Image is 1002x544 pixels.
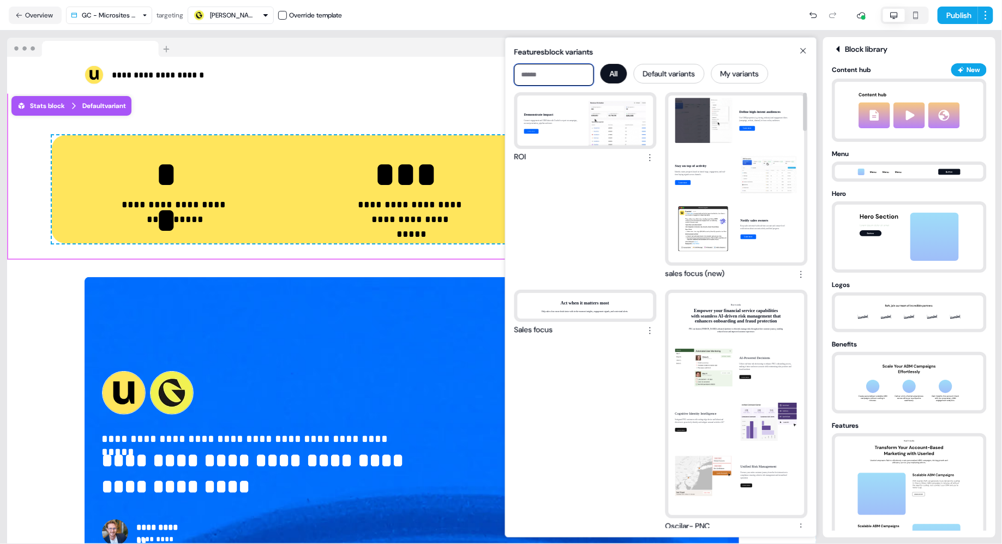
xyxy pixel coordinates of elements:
div: [PERSON_NAME] [210,10,254,21]
img: benefits thumbnail preview [852,355,967,410]
button: My variants [711,64,769,83]
div: Features block variants [514,46,808,57]
div: Sales focus [514,324,553,337]
div: Oscilar- PNC [665,521,710,534]
button: Herohero thumbnail preview [832,188,987,273]
button: LogoslogoClouds thumbnail preview [832,279,987,332]
div: Benefits [832,339,987,350]
div: ROI [514,151,526,164]
button: How it worksEmpower your financial service capabilities with seamless AI-driven risk management t... [665,290,808,534]
div: Block library [832,44,987,55]
button: Content hubNewcontentHub thumbnail preview [832,63,987,142]
img: contentHub thumbnail preview [849,82,970,139]
div: Stats block [17,100,65,111]
img: menu thumbnail preview [852,165,967,178]
div: Logos [832,279,987,290]
div: Learn moreBook a demo [416,65,739,85]
button: Default variants [634,64,705,83]
img: logoClouds thumbnail preview [852,296,967,329]
div: Menu [832,148,987,159]
img: hero thumbnail preview [852,205,967,270]
button: Define high-intent audiencesUse CRM properties (e.g. tiering, industry) and engagement filters (c... [665,92,808,281]
img: Browser topbar [7,38,175,57]
button: Act when it matters mostHelp sales close more deals faster with in-the-moment insights, engagemen... [514,290,657,337]
div: sales focus (new) [665,268,725,281]
div: New [967,64,980,75]
div: GC - Microsites Play (AI) [82,10,137,21]
div: Default variant [82,100,126,111]
div: Features [832,420,987,431]
button: All [601,64,627,83]
div: Hero [832,188,987,199]
div: targeting [157,10,183,21]
button: [PERSON_NAME] [188,7,274,24]
button: Demonstrate impactConnect engagement and CRM data with Userled to report on campaigns, account pe... [514,92,657,164]
button: Publish [938,7,978,24]
div: Override template [289,10,342,21]
button: Benefitsbenefits thumbnail preview [832,339,987,414]
button: Menumenu thumbnail preview [832,148,987,182]
div: Content hub [832,64,947,75]
button: Overview [9,7,62,24]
